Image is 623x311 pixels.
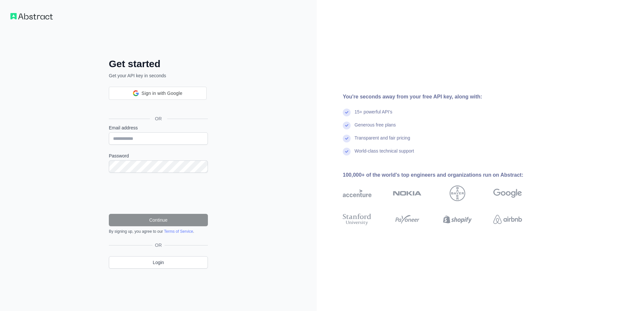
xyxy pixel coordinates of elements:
div: Generous free plans [355,122,396,135]
img: check mark [343,135,351,142]
img: accenture [343,185,371,201]
img: google [493,185,522,201]
img: check mark [343,148,351,155]
img: payoneer [393,212,422,227]
div: Sign in with Google [109,87,207,100]
div: 15+ powerful API's [355,109,392,122]
img: shopify [443,212,472,227]
img: bayer [450,185,465,201]
a: Terms of Service [164,229,193,234]
img: Workflow [10,13,53,20]
div: You're seconds away from your free API key, along with: [343,93,543,101]
div: Transparent and fair pricing [355,135,410,148]
label: Email address [109,125,208,131]
div: World-class technical support [355,148,414,161]
button: Continue [109,214,208,226]
iframe: Sign in with Google Button [106,99,210,113]
img: check mark [343,122,351,129]
span: OR [150,115,167,122]
span: OR [152,242,165,248]
div: 100,000+ of the world's top engineers and organizations run on Abstract: [343,171,543,179]
h2: Get started [109,58,208,70]
div: By signing up, you agree to our . [109,229,208,234]
p: Get your API key in seconds [109,72,208,79]
img: check mark [343,109,351,116]
label: Password [109,153,208,159]
span: Sign in with Google [141,90,182,97]
img: stanford university [343,212,371,227]
a: Login [109,256,208,269]
img: airbnb [493,212,522,227]
iframe: reCAPTCHA [109,181,208,206]
img: nokia [393,185,422,201]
